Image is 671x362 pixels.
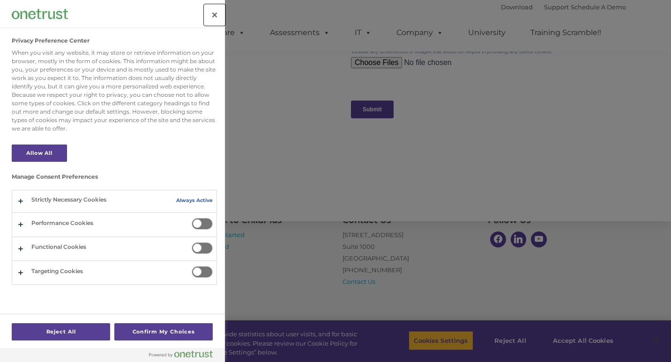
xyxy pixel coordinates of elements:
[12,174,217,185] h3: Manage Consent Preferences
[12,9,68,19] img: Company Logo
[149,350,220,362] a: Powered by OneTrust Opens in a new Tab
[149,350,213,358] img: Powered by OneTrust Opens in a new Tab
[12,323,110,340] button: Reject All
[204,5,225,25] button: Close
[12,49,217,133] div: When you visit any website, it may store or retrieve information on your browser, mostly in the f...
[12,37,89,44] h2: Privacy Preference Center
[130,100,170,107] span: Phone number
[12,145,67,162] button: Allow All
[12,5,68,23] div: Company Logo
[130,62,159,69] span: Last name
[114,323,213,340] button: Confirm My Choices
